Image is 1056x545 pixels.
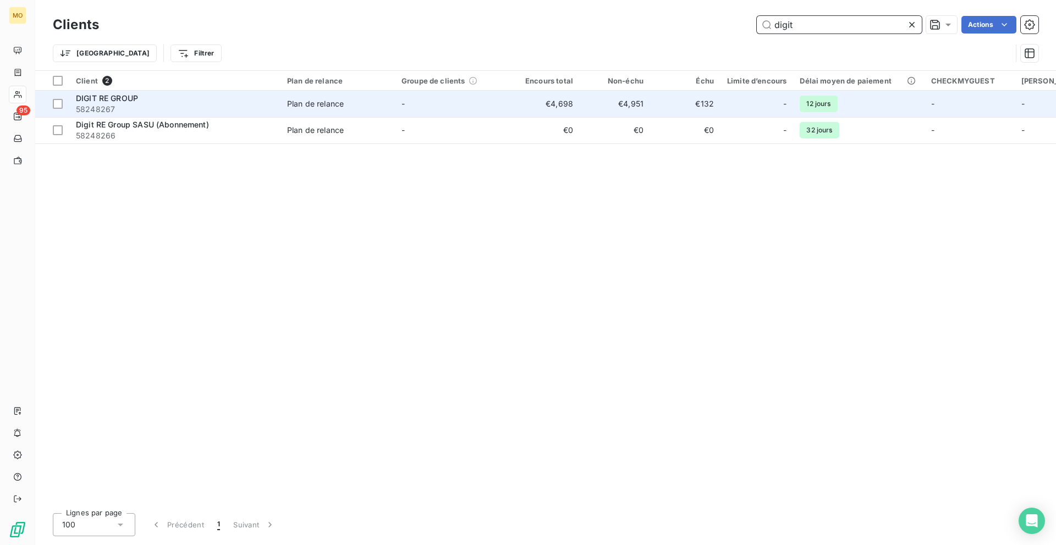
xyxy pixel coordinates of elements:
span: 1 [217,519,220,530]
td: €0 [509,117,580,143]
span: 58248266 [76,130,274,141]
div: Open Intercom Messenger [1019,508,1045,534]
div: Échu [657,76,714,85]
div: Plan de relance [287,125,344,136]
div: Plan de relance [287,76,388,85]
span: Digit RE Group SASU (Abonnement) [76,120,209,129]
td: €132 [650,91,721,117]
span: - [1021,99,1025,108]
span: - [783,98,787,109]
div: Limite d’encours [727,76,787,85]
td: €0 [650,117,721,143]
button: Suivant [227,513,282,536]
input: Rechercher [757,16,922,34]
span: 32 jours [800,122,839,138]
div: CHECKMYGUEST [931,76,1008,85]
span: Groupe de clients [402,76,465,85]
h3: Clients [53,15,99,35]
div: Non-échu [586,76,643,85]
div: Délai moyen de paiement [800,76,917,85]
div: Plan de relance [287,98,344,109]
td: €4,698 [509,91,580,117]
button: [GEOGRAPHIC_DATA] [53,45,157,62]
button: Filtrer [170,45,221,62]
span: 12 jours [800,96,837,112]
span: - [931,99,934,108]
a: 95 [9,108,26,125]
td: €4,951 [580,91,650,117]
button: 1 [211,513,227,536]
div: Encours total [516,76,573,85]
span: - [931,125,934,135]
button: Actions [961,16,1016,34]
span: Client [76,76,98,85]
span: 95 [16,105,30,115]
span: 58248267 [76,104,274,115]
span: - [402,125,405,135]
img: Logo LeanPay [9,521,26,538]
button: Précédent [144,513,211,536]
span: - [783,125,787,136]
span: 2 [102,76,112,86]
span: DIGIT RE GROUP [76,93,138,103]
span: - [402,99,405,108]
td: €0 [580,117,650,143]
span: - [1021,125,1025,135]
span: 100 [62,519,75,530]
div: MO [9,7,26,24]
